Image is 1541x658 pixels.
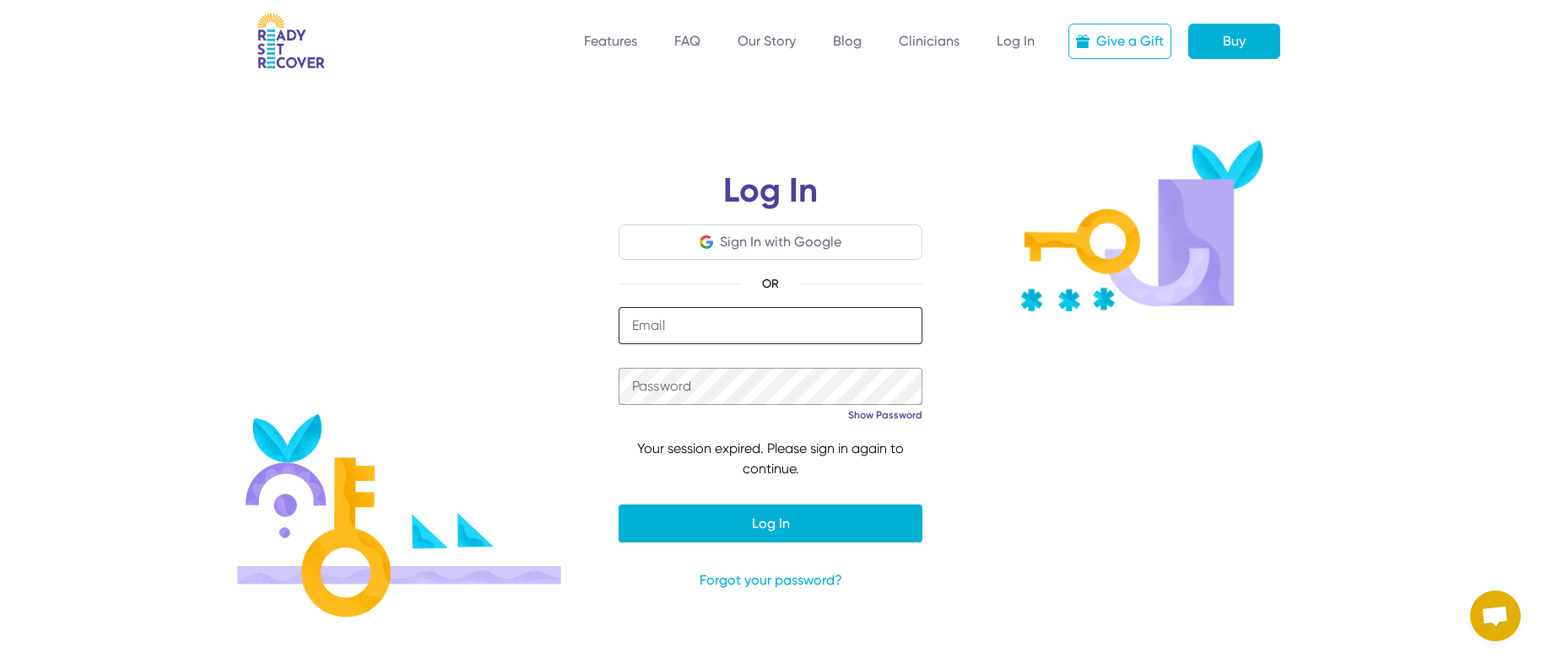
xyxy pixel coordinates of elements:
[619,174,922,224] h1: Log In
[742,273,799,294] span: OR
[1188,24,1280,59] a: Buy
[619,439,922,479] div: Your session expired. Please sign in again to continue.
[833,33,862,49] a: Blog
[1096,31,1164,51] div: Give a Gift
[899,33,960,49] a: Clinicians
[1223,31,1246,51] div: Buy
[674,33,700,49] a: FAQ
[237,414,561,618] img: Login illustration 1
[619,570,922,591] a: Forgot your password?
[257,13,325,69] img: RSR
[1068,24,1171,59] a: Give a Gift
[1020,140,1263,311] img: Key
[738,33,796,49] a: Our Story
[619,504,922,542] button: Log In
[1470,591,1521,641] a: Open chat
[720,232,841,252] div: Sign In with Google
[584,33,637,49] a: Features
[700,232,841,252] button: Sign In with Google
[848,408,922,422] a: Show Password
[997,33,1035,49] a: Log In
